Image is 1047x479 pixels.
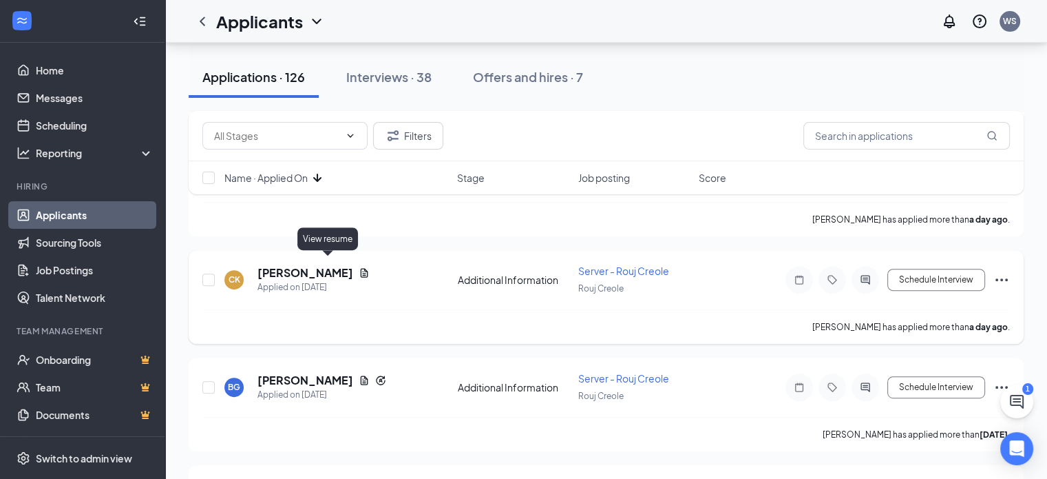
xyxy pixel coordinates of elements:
svg: Document [359,375,370,386]
svg: Ellipses [993,379,1010,396]
a: DocumentsCrown [36,401,154,429]
div: 1 [1022,383,1033,395]
a: Job Postings [36,256,154,284]
svg: Ellipses [993,272,1010,288]
span: Job posting [578,171,630,185]
svg: ChatActive [1008,394,1025,410]
svg: Filter [385,128,401,144]
p: [PERSON_NAME] has applied more than . [812,214,1010,225]
a: Talent Network [36,284,154,312]
button: ChatActive [1000,385,1033,418]
svg: Tag [824,274,840,285]
p: [PERSON_NAME] has applied more than . [812,321,1010,333]
b: a day ago [969,214,1008,225]
button: Schedule Interview [887,376,985,398]
input: Search in applications [803,122,1010,150]
span: Server - Rouj Creole [578,265,669,277]
svg: Document [359,267,370,278]
input: All Stages [214,128,339,143]
span: Name · Applied On [224,171,308,185]
svg: ActiveChat [857,274,874,285]
span: Stage [457,171,485,185]
div: CK [229,274,240,285]
div: Interviews · 38 [346,68,432,85]
p: [PERSON_NAME] has applied more than . [823,429,1010,440]
svg: QuestionInfo [971,13,988,30]
svg: MagnifyingGlass [986,130,997,141]
div: Additional Information [458,380,570,394]
a: Applicants [36,201,154,229]
button: Schedule Interview [887,269,985,291]
button: Filter Filters [373,122,443,150]
svg: Settings [17,451,30,465]
div: Open Intercom Messenger [1000,432,1033,465]
div: Switch to admin view [36,451,132,465]
div: Applied on [DATE] [257,388,386,402]
div: WS [1003,15,1017,27]
svg: Collapse [133,14,147,28]
a: TeamCrown [36,374,154,401]
h5: [PERSON_NAME] [257,265,353,281]
svg: WorkstreamLogo [15,14,29,28]
svg: Notifications [941,13,958,30]
div: Additional Information [458,273,570,287]
a: Sourcing Tools [36,229,154,256]
a: Messages [36,84,154,112]
svg: Reapply [375,375,386,386]
span: Rouj Creole [578,391,624,401]
div: Applied on [DATE] [257,281,370,294]
div: Applications · 126 [202,68,305,85]
svg: ChevronLeft [194,13,211,30]
div: Hiring [17,181,151,192]
span: Rouj Creole [578,283,624,294]
div: Reporting [36,146,154,160]
svg: Analysis [17,146,30,160]
h5: [PERSON_NAME] [257,373,353,388]
a: OnboardingCrown [36,346,154,374]
svg: Tag [824,382,840,393]
svg: ActiveChat [857,382,874,393]
svg: Note [791,382,807,393]
h1: Applicants [216,10,303,33]
a: Home [36,57,154,84]
div: Offers and hires · 7 [473,68,583,85]
svg: ChevronDown [345,130,356,141]
svg: ArrowDown [309,170,326,186]
span: Score [699,171,726,185]
b: [DATE] [980,429,1008,440]
div: View resume [297,227,358,250]
svg: Note [791,274,807,285]
b: a day ago [969,322,1008,332]
div: Team Management [17,325,151,337]
a: SurveysCrown [36,429,154,456]
a: Scheduling [36,112,154,139]
span: Server - Rouj Creole [578,372,669,385]
svg: ChevronDown [308,13,325,30]
div: BG [228,381,240,393]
